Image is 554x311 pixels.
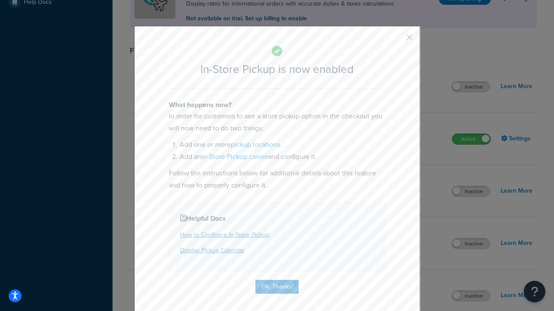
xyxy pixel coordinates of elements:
[180,246,245,255] a: Display Pickup Calendar
[201,152,268,162] a: In-Store Pickup carrier
[180,139,385,151] li: Add one or more .
[231,140,280,149] a: pickup locations
[180,230,269,239] a: How to Configure In-Store Pickup
[169,167,385,191] p: Follow the instructions below for additional details about this feature and how to properly confi...
[169,63,385,76] h2: In-Store Pickup is now enabled
[169,100,385,110] h4: What happens now?
[180,213,374,224] h4: Helpful Docs
[169,110,385,134] p: In order for customers to see a store pickup option in the checkout you will now need to do two t...
[180,151,385,163] li: Add an and configure it.
[255,280,299,294] button: Ok, Thanks!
